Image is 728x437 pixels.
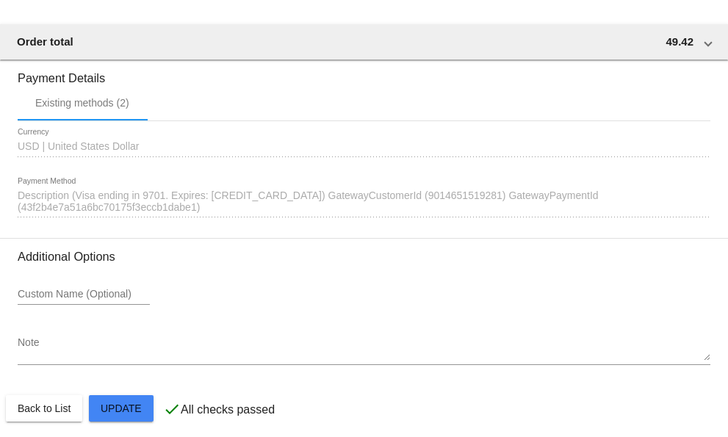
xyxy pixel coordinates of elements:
span: 49.42 [666,35,693,48]
p: All checks passed [181,403,275,416]
h3: Payment Details [18,60,710,85]
div: Existing methods (2) [35,97,129,109]
button: Update [89,395,154,422]
span: Back to List [18,402,71,414]
input: Custom Name (Optional) [18,289,150,300]
span: Description (Visa ending in 9701. Expires: [CREDIT_CARD_DATA]) GatewayCustomerId (9014651519281) ... [18,189,599,213]
span: Update [101,402,142,414]
span: USD | United States Dollar [18,140,139,152]
mat-icon: check [163,400,181,418]
span: Order total [17,35,73,48]
button: Back to List [6,395,82,422]
h3: Additional Options [18,250,710,264]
